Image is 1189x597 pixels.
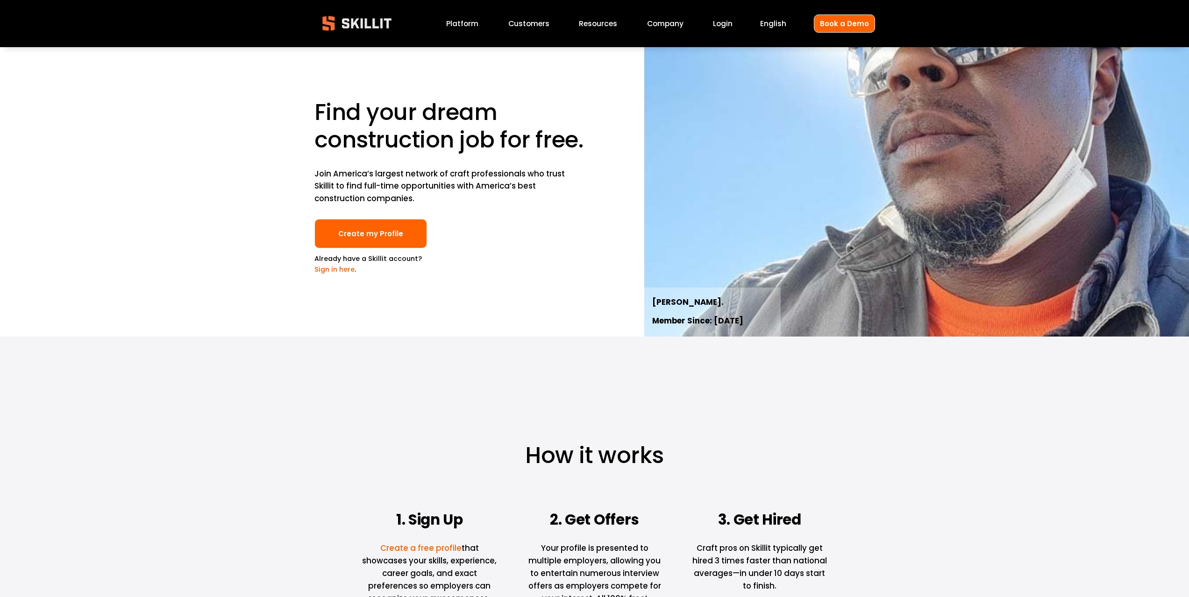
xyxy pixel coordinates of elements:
p: Craft pros on Skillit typically get hired 3 times faster than national averages—in under 10 days ... [691,542,828,592]
a: Sign in here [314,265,355,274]
p: Join America’s largest network of craft professionals who trust Skillit to find full-time opportu... [314,168,569,205]
strong: 3. Get Hired [718,508,801,534]
span: Resources [579,18,617,29]
p: Already have a Skillit account? . [314,253,427,275]
a: folder dropdown [579,17,617,30]
a: Create my Profile [314,219,427,248]
strong: 1. Sign Up [396,508,463,534]
a: Login [713,17,733,30]
a: Create a free profile [380,542,462,554]
strong: Member Since: [DATE] [652,315,743,328]
a: Platform [446,17,478,30]
img: Skillit [314,9,399,37]
h1: Find your dream construction job for free. [314,98,592,154]
span: English [760,18,786,29]
div: language picker [760,17,786,30]
h1: How it works [314,442,875,469]
a: Book a Demo [814,14,875,33]
strong: [PERSON_NAME]. [652,296,724,309]
strong: 2. Get Offers [550,508,639,534]
a: Company [647,17,683,30]
a: Customers [508,17,549,30]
